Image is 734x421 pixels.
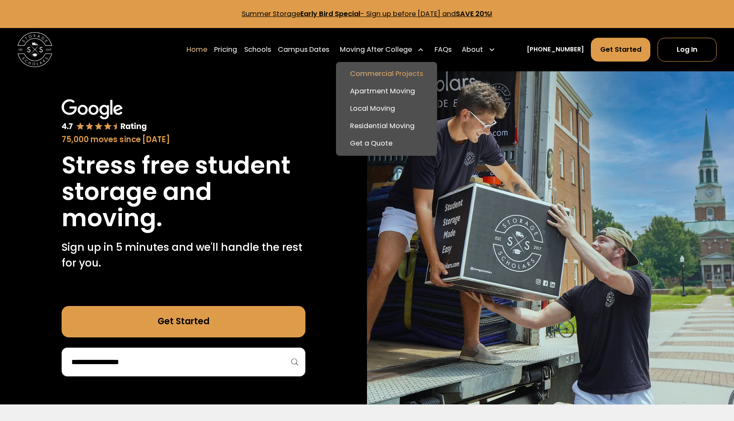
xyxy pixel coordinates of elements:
a: Campus Dates [278,37,329,62]
a: Get Started [62,306,305,337]
a: Home [186,37,207,62]
img: Storage Scholars makes moving and storage easy. [367,71,734,404]
h1: Stress free student storage and moving. [62,152,305,231]
div: 75,000 moves since [DATE] [62,134,305,146]
a: Schools [244,37,271,62]
strong: Early Bird Special [300,9,360,19]
div: Moving After College [336,37,427,62]
a: Local Moving [340,100,434,118]
a: Residential Moving [340,118,434,135]
a: [PHONE_NUMBER] [527,45,584,54]
a: home [17,32,52,67]
a: Pricing [214,37,237,62]
img: Storage Scholars main logo [17,32,52,67]
a: Get Started [591,38,650,61]
div: About [462,45,483,55]
a: Commercial Projects [340,65,434,83]
img: Google 4.7 star rating [62,99,147,132]
a: Log In [658,38,717,61]
a: FAQs [435,37,452,62]
strong: SAVE 20%! [456,9,492,19]
div: Moving After College [340,45,412,55]
p: Sign up in 5 minutes and we'll handle the rest for you. [62,240,305,271]
div: About [458,37,499,62]
a: Get a Quote [340,135,434,152]
nav: Moving After College [336,62,437,156]
a: Apartment Moving [340,83,434,100]
a: Summer StorageEarly Bird Special- Sign up before [DATE] andSAVE 20%! [242,9,492,19]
